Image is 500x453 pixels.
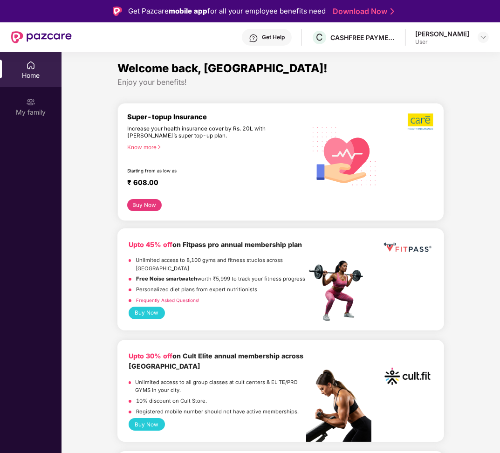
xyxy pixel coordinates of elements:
[382,351,433,402] img: cult.png
[129,307,165,319] button: Buy Now
[390,7,394,16] img: Stroke
[136,256,306,273] p: Unlimited access to 8,100 gyms and fitness studios across [GEOGRAPHIC_DATA]
[306,117,383,195] img: svg+xml;base64,PHN2ZyB4bWxucz0iaHR0cDovL3d3dy53My5vcmcvMjAwMC9zdmciIHhtbG5zOnhsaW5rPSJodHRwOi8vd3...
[306,370,371,442] img: pc2.png
[127,125,267,140] div: Increase your health insurance cover by Rs. 20L with [PERSON_NAME]’s super top-up plan.
[129,240,302,248] b: on Fitpass pro annual membership plan
[333,7,391,16] a: Download Now
[262,34,285,41] div: Get Help
[136,378,306,395] p: Unlimited access to all group classes at cult centers & ELITE/PRO GYMS in your city.
[127,168,267,175] div: Starting from as low as
[127,178,297,190] div: ₹ 608.00
[330,33,396,42] div: CASHFREE PAYMENTS INDIA PVT. LTD.
[127,199,162,211] button: Buy Now
[136,286,257,294] p: Personalized diet plans from expert nutritionists
[129,6,326,17] div: Get Pazcare for all your employee benefits need
[249,34,258,43] img: svg+xml;base64,PHN2ZyBpZD0iSGVscC0zMngzMiIgeG1sbnM9Imh0dHA6Ly93d3cudzMub3JnLzIwMDAvc3ZnIiB3aWR0aD...
[117,62,328,75] span: Welcome back, [GEOGRAPHIC_DATA]!
[479,34,487,41] img: svg+xml;base64,PHN2ZyBpZD0iRHJvcGRvd24tMzJ4MzIiIHhtbG5zPSJodHRwOi8vd3d3LnczLm9yZy8yMDAwL3N2ZyIgd2...
[382,240,433,255] img: fppp.png
[11,31,72,43] img: New Pazcare Logo
[129,240,172,248] b: Upto 45% off
[26,61,35,70] img: svg+xml;base64,PHN2ZyBpZD0iSG9tZSIgeG1sbnM9Imh0dHA6Ly93d3cudzMub3JnLzIwMDAvc3ZnIiB3aWR0aD0iMjAiIG...
[415,38,469,46] div: User
[157,144,162,150] span: right
[169,7,208,15] strong: mobile app
[316,32,323,43] span: C
[127,113,307,121] div: Super-topup Insurance
[136,275,305,283] p: worth ₹5,999 to track your fitness progress
[306,258,371,323] img: fpp.png
[129,352,172,360] b: Upto 30% off
[136,408,299,416] p: Registered mobile number should not have active memberships.
[127,144,301,151] div: Know more
[129,418,165,431] button: Buy Now
[129,352,303,370] b: on Cult Elite annual membership across [GEOGRAPHIC_DATA]
[26,97,35,107] img: svg+xml;base64,PHN2ZyB3aWR0aD0iMjAiIGhlaWdodD0iMjAiIHZpZXdCb3g9IjAgMCAyMCAyMCIgZmlsbD0ibm9uZSIgeG...
[408,113,434,130] img: b5dec4f62d2307b9de63beb79f102df3.png
[113,7,122,16] img: Logo
[415,29,469,38] div: [PERSON_NAME]
[136,275,197,282] strong: Free Noise smartwatch
[136,397,207,405] p: 10% discount on Cult Store.
[117,77,445,87] div: Enjoy your benefits!
[136,297,199,303] a: Frequently Asked Questions!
